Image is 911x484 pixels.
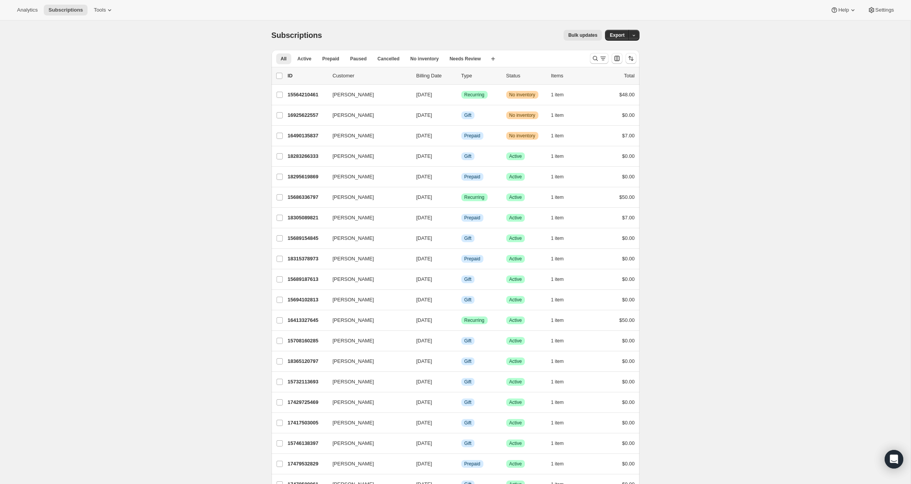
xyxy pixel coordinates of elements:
button: 1 item [551,274,572,285]
button: [PERSON_NAME] [328,458,406,470]
span: [DATE] [416,379,432,385]
span: [DATE] [416,256,432,262]
span: Active [509,399,522,405]
span: Active [509,174,522,180]
span: No inventory [410,56,438,62]
span: [DATE] [416,174,432,180]
div: 15564210461[PERSON_NAME][DATE]SuccessRecurringWarningNo inventory1 item$48.00 [288,89,635,100]
span: Prepaid [464,133,480,139]
span: 1 item [551,174,564,180]
span: Prepaid [464,461,480,467]
span: Active [509,215,522,221]
div: 16490135837[PERSON_NAME][DATE]InfoPrepaidWarningNo inventory1 item$7.00 [288,130,635,141]
button: Search and filter results [590,53,608,64]
p: 16490135837 [288,132,327,140]
button: [PERSON_NAME] [328,335,406,347]
button: 1 item [551,253,572,264]
span: [DATE] [416,215,432,221]
span: [PERSON_NAME] [333,398,374,406]
button: Tools [89,5,118,15]
p: 18315378973 [288,255,327,263]
span: Subscriptions [48,7,83,13]
span: Gift [464,358,472,364]
div: 18305089821[PERSON_NAME][DATE]InfoPrepaidSuccessActive1 item$7.00 [288,212,635,223]
span: [PERSON_NAME] [333,296,374,304]
span: Active [509,420,522,426]
p: 18283266333 [288,152,327,160]
div: 16413327645[PERSON_NAME][DATE]SuccessRecurringSuccessActive1 item$50.00 [288,315,635,326]
button: Create new view [487,53,499,64]
span: [DATE] [416,153,432,159]
button: 1 item [551,294,572,305]
button: 1 item [551,130,572,141]
p: 17479532829 [288,460,327,468]
button: 1 item [551,212,572,223]
button: [PERSON_NAME] [328,109,406,121]
span: [DATE] [416,440,432,446]
span: Settings [875,7,894,13]
span: [DATE] [416,297,432,303]
span: [PERSON_NAME] [333,357,374,365]
span: Prepaid [464,256,480,262]
span: [PERSON_NAME] [333,132,374,140]
span: [DATE] [416,92,432,97]
div: 17429725469[PERSON_NAME][DATE]InfoGiftSuccessActive1 item$0.00 [288,397,635,408]
button: 1 item [551,315,572,326]
button: 1 item [551,192,572,203]
button: 1 item [551,171,572,182]
span: [PERSON_NAME] [333,214,374,222]
span: $7.00 [622,133,635,139]
span: Tools [94,7,106,13]
span: 1 item [551,276,564,282]
span: Gift [464,420,472,426]
span: $0.00 [622,153,635,159]
span: 1 item [551,440,564,446]
div: 18283266333[PERSON_NAME][DATE]InfoGiftSuccessActive1 item$0.00 [288,151,635,162]
span: Export [610,32,624,38]
span: $0.00 [622,358,635,364]
button: 1 item [551,356,572,367]
button: Bulk updates [564,30,602,41]
span: $50.00 [619,194,635,200]
div: Type [461,72,500,80]
div: 15694102813[PERSON_NAME][DATE]InfoGiftSuccessActive1 item$0.00 [288,294,635,305]
span: Gift [464,440,472,446]
span: Gift [464,276,472,282]
span: $48.00 [619,92,635,97]
span: $0.00 [622,174,635,180]
span: $0.00 [622,379,635,385]
span: [DATE] [416,399,432,405]
button: 1 item [551,151,572,162]
button: 1 item [551,110,572,121]
span: 1 item [551,461,564,467]
span: Gift [464,153,472,159]
div: 15686336797[PERSON_NAME][DATE]SuccessRecurringSuccessActive1 item$50.00 [288,192,635,203]
span: Active [509,256,522,262]
button: [PERSON_NAME] [328,212,406,224]
span: [DATE] [416,338,432,344]
button: Customize table column order and visibility [612,53,622,64]
div: 18295619869[PERSON_NAME][DATE]InfoPrepaidSuccessActive1 item$0.00 [288,171,635,182]
span: 1 item [551,420,564,426]
span: [PERSON_NAME] [333,275,374,283]
span: [DATE] [416,235,432,241]
span: [PERSON_NAME] [333,316,374,324]
p: 18295619869 [288,173,327,181]
span: Gift [464,297,472,303]
button: 1 item [551,458,572,469]
span: Active [297,56,311,62]
p: 16925622557 [288,111,327,119]
span: 1 item [551,358,564,364]
span: [PERSON_NAME] [333,234,374,242]
button: 1 item [551,438,572,449]
button: Analytics [12,5,42,15]
span: [DATE] [416,112,432,118]
span: $0.00 [622,235,635,241]
button: [PERSON_NAME] [328,150,406,162]
button: Sort the results [626,53,636,64]
span: $0.00 [622,338,635,344]
span: $0.00 [622,276,635,282]
span: Gift [464,399,472,405]
span: $7.00 [622,215,635,221]
div: Items [551,72,590,80]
